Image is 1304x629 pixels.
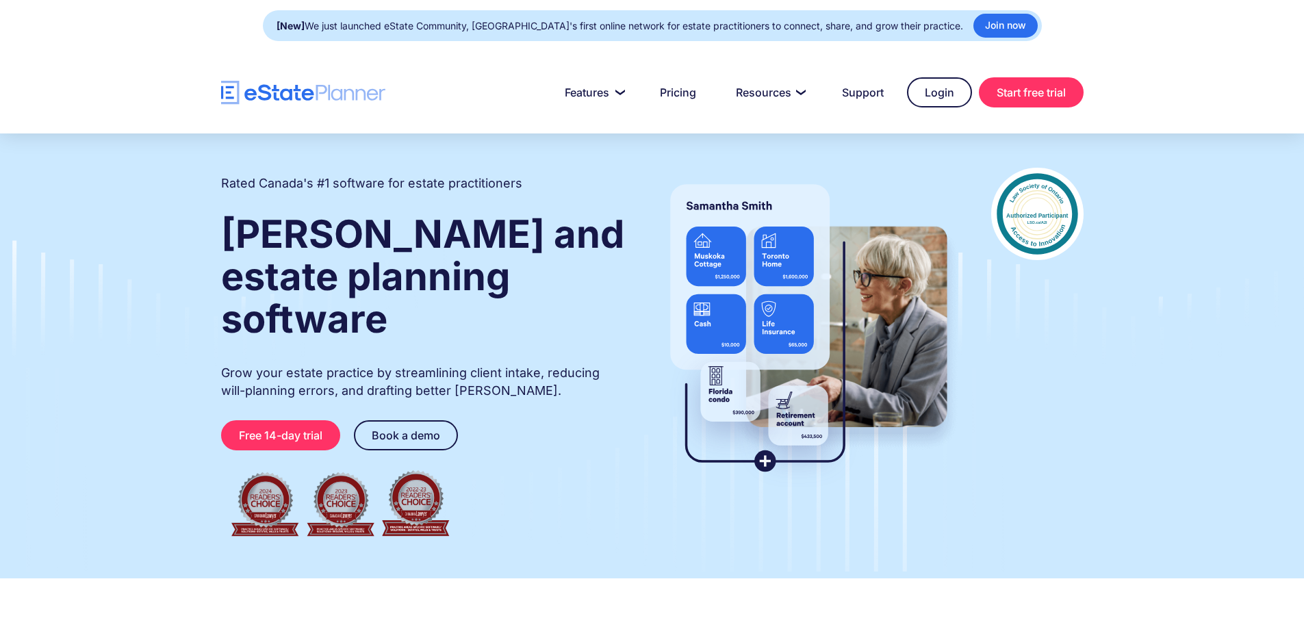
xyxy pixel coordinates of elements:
[654,168,964,489] img: estate planner showing wills to their clients, using eState Planner, a leading estate planning so...
[354,420,458,450] a: Book a demo
[548,79,637,106] a: Features
[826,79,900,106] a: Support
[973,14,1038,38] a: Join now
[907,77,972,107] a: Login
[221,420,340,450] a: Free 14-day trial
[719,79,819,106] a: Resources
[221,175,522,192] h2: Rated Canada's #1 software for estate practitioners
[979,77,1084,107] a: Start free trial
[221,364,626,400] p: Grow your estate practice by streamlining client intake, reducing will-planning errors, and draft...
[221,81,385,105] a: home
[277,20,305,31] strong: [New]
[221,211,624,342] strong: [PERSON_NAME] and estate planning software
[277,16,963,36] div: We just launched eState Community, [GEOGRAPHIC_DATA]'s first online network for estate practition...
[643,79,713,106] a: Pricing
